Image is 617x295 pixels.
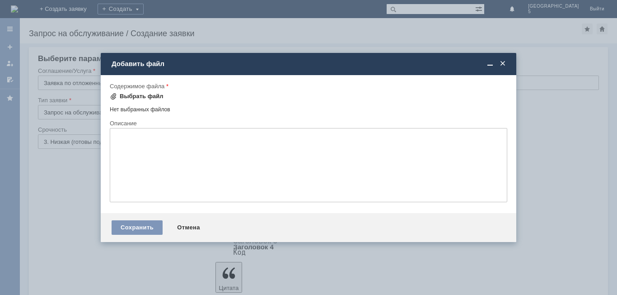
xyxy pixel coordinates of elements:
div: Описание [110,120,505,126]
div: Нет выбранных файлов [110,103,507,113]
span: Свернуть (Ctrl + M) [486,60,495,68]
span: Закрыть [498,60,507,68]
div: Выбрать файл [120,93,164,100]
div: Удалить отложенный чек [4,4,132,11]
div: Содержимое файла [110,83,505,89]
div: Добавить файл [112,60,507,68]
